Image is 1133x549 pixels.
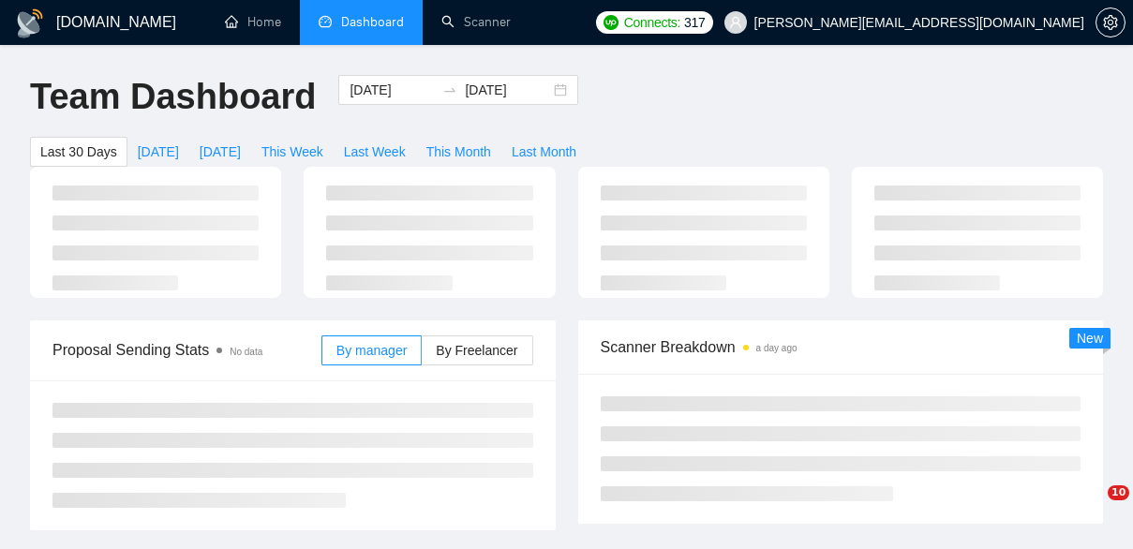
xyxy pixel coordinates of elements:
button: Last Month [501,137,587,167]
span: By Freelancer [436,343,517,358]
span: user [729,16,742,29]
span: Last 30 Days [40,141,117,162]
span: setting [1096,15,1125,30]
button: [DATE] [127,137,189,167]
button: setting [1096,7,1126,37]
a: searchScanner [441,14,511,30]
button: Last 30 Days [30,137,127,167]
img: logo [15,8,45,38]
time: a day ago [756,343,798,353]
img: upwork-logo.png [604,15,619,30]
span: No data [230,347,262,357]
span: Scanner Breakdown [601,335,1081,359]
h1: Team Dashboard [30,75,316,119]
button: This Week [251,137,334,167]
span: Connects: [624,12,680,33]
span: This Month [426,141,491,162]
span: [DATE] [138,141,179,162]
button: Last Week [334,137,416,167]
span: 317 [684,12,705,33]
span: 10 [1108,485,1129,500]
span: Last Month [512,141,576,162]
span: swap-right [442,82,457,97]
button: [DATE] [189,137,251,167]
iframe: Intercom live chat [1069,485,1114,530]
button: This Month [416,137,501,167]
span: Proposal Sending Stats [52,338,321,362]
input: Start date [350,80,435,100]
span: New [1077,331,1103,346]
span: [DATE] [200,141,241,162]
a: setting [1096,15,1126,30]
span: By manager [336,343,407,358]
span: dashboard [319,15,332,28]
span: to [442,82,457,97]
a: homeHome [225,14,281,30]
span: Last Week [344,141,406,162]
span: Dashboard [341,14,404,30]
span: This Week [261,141,323,162]
input: End date [465,80,550,100]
